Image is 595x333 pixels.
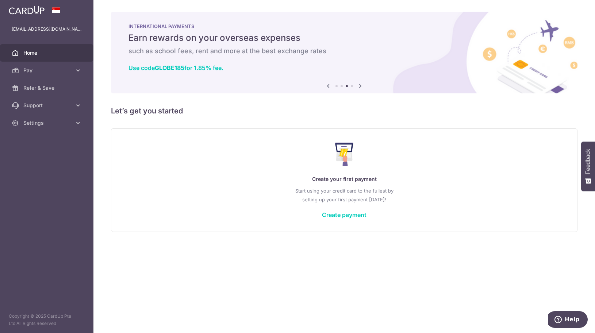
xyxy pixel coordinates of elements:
a: Create payment [322,211,366,218]
button: Feedback - Show survey [581,142,595,191]
b: GLOBE185 [155,64,184,71]
h5: Let’s get you started [111,105,577,117]
iframe: Opens a widget where you can find more information [548,311,588,329]
span: Home [23,49,72,57]
h5: Earn rewards on your overseas expenses [128,32,560,44]
span: Feedback [585,149,591,174]
img: CardUp [9,6,45,15]
h6: such as school fees, rent and more at the best exchange rates [128,47,560,55]
img: International Payment Banner [111,12,577,93]
span: Support [23,102,72,109]
p: Create your first payment [126,175,563,183]
a: Use codeGLOBE185for 1.85% fee. [128,64,223,71]
img: Make Payment [335,143,354,166]
p: INTERNATIONAL PAYMENTS [128,23,560,29]
p: [EMAIL_ADDRESS][DOMAIN_NAME] [12,26,82,33]
span: Settings [23,119,72,127]
span: Refer & Save [23,84,72,92]
span: Pay [23,67,72,74]
p: Start using your credit card to the fullest by setting up your first payment [DATE]! [126,186,563,204]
